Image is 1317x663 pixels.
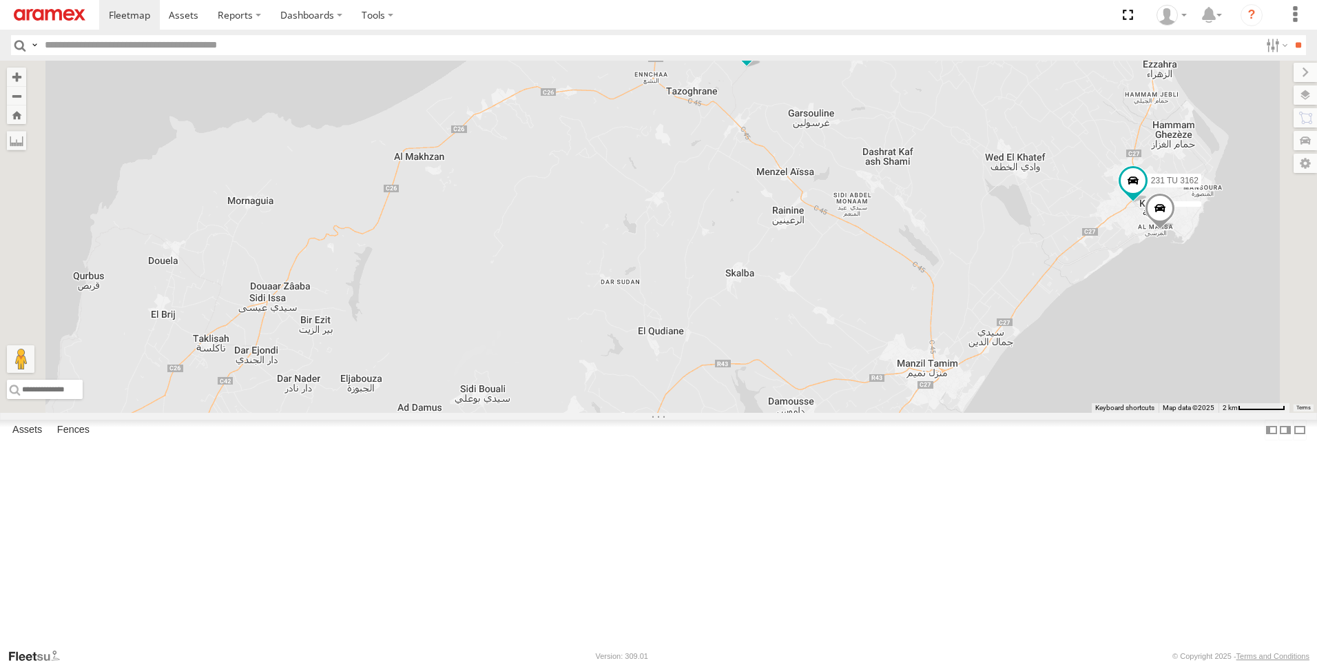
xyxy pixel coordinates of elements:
[1261,35,1290,55] label: Search Filter Options
[1095,403,1154,413] button: Keyboard shortcuts
[1236,652,1309,660] a: Terms and Conditions
[1163,404,1214,411] span: Map data ©2025
[1219,403,1289,413] button: Map Scale: 2 km per 65 pixels
[50,420,96,440] label: Fences
[7,105,26,124] button: Zoom Home
[1278,420,1292,440] label: Dock Summary Table to the Right
[1151,175,1199,185] span: 231 TU 3162
[7,345,34,373] button: Drag Pegman onto the map to open Street View
[1223,404,1238,411] span: 2 km
[14,9,85,21] img: aramex-logo.svg
[6,420,49,440] label: Assets
[1152,5,1192,25] div: Zied Bensalem
[1172,652,1309,660] div: © Copyright 2025 -
[7,86,26,105] button: Zoom out
[8,649,71,663] a: Visit our Website
[1265,420,1278,440] label: Dock Summary Table to the Left
[7,131,26,150] label: Measure
[596,652,648,660] div: Version: 309.01
[7,68,26,86] button: Zoom in
[1294,154,1317,173] label: Map Settings
[1296,405,1311,411] a: Terms (opens in new tab)
[1293,420,1307,440] label: Hide Summary Table
[29,35,40,55] label: Search Query
[1241,4,1263,26] i: ?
